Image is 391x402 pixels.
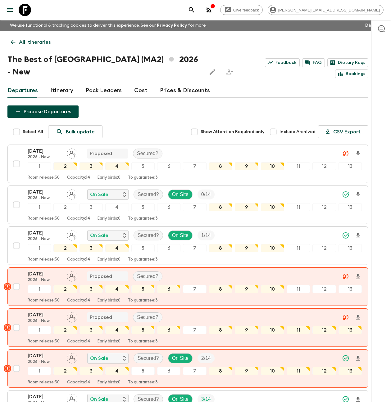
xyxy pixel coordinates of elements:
[28,175,60,180] p: Room release: 30
[183,162,206,170] div: 7
[67,150,77,155] span: Assign pack leader
[7,185,368,224] button: [DATE]2026 - NewAssign pack leaderOn SaleSecured?On SiteTrip Fill12345678910111213Room release:30...
[7,226,368,265] button: [DATE]2026 - NewAssign pack leaderOn SaleSecured?On SiteTrip Fill12345678910111213Room release:30...
[280,129,316,135] span: Include Archived
[7,36,54,48] a: All itineraries
[90,232,108,239] p: On Sale
[354,150,362,158] svg: Download Onboarding
[105,367,129,375] div: 4
[198,353,215,363] div: Trip Fill
[327,58,368,67] a: Dietary Reqs
[201,129,265,135] span: Show Attention Required only
[28,311,62,319] p: [DATE]
[261,367,284,375] div: 10
[80,326,103,334] div: 3
[157,244,180,252] div: 6
[287,244,310,252] div: 11
[23,129,43,135] span: Select All
[128,380,158,385] p: To guarantee: 3
[53,203,77,211] div: 2
[53,162,77,170] div: 2
[53,285,77,293] div: 2
[201,191,211,198] p: 0 / 14
[235,162,258,170] div: 9
[168,353,193,363] div: On Site
[28,244,51,252] div: 1
[157,285,180,293] div: 6
[28,352,62,360] p: [DATE]
[339,203,362,211] div: 13
[138,355,159,362] p: Secured?
[209,367,232,375] div: 8
[339,285,362,293] div: 13
[342,232,349,239] svg: Synced Successfully
[335,69,368,78] a: Bookings
[7,53,201,78] h1: The Best of [GEOGRAPHIC_DATA] (MA2) 2026 - New
[287,326,310,334] div: 11
[209,203,232,211] div: 8
[128,175,158,180] p: To guarantee: 3
[312,367,336,375] div: 12
[131,326,155,334] div: 5
[134,83,148,98] a: Cost
[261,244,284,252] div: 10
[138,191,159,198] p: Secured?
[28,326,51,334] div: 1
[128,298,158,303] p: To guarantee: 3
[185,4,198,16] button: search adventures
[339,367,362,375] div: 13
[172,355,189,362] p: On Site
[67,396,77,401] span: Assign pack leader
[28,147,62,155] p: [DATE]
[28,298,60,303] p: Room release: 30
[90,355,108,362] p: On Sale
[67,273,77,278] span: Assign pack leader
[354,314,362,321] svg: Download Onboarding
[312,203,336,211] div: 12
[7,145,368,183] button: [DATE]2026 - NewAssign pack leaderProposedSecured?12345678910111213Room release:30Capacity:14Earl...
[105,326,129,334] div: 4
[67,314,77,319] span: Assign pack leader
[28,188,62,196] p: [DATE]
[67,175,90,180] p: Capacity: 14
[275,8,383,12] span: [PERSON_NAME][EMAIL_ADDRESS][DOMAIN_NAME]
[157,162,180,170] div: 6
[80,162,103,170] div: 3
[157,23,187,28] a: Privacy Policy
[134,190,163,199] div: Secured?
[265,58,300,67] a: Feedback
[268,5,384,15] div: [PERSON_NAME][EMAIL_ADDRESS][DOMAIN_NAME]
[168,190,193,199] div: On Site
[67,216,90,221] p: Capacity: 14
[90,150,112,157] p: Proposed
[98,380,120,385] p: Early birds: 0
[261,162,284,170] div: 10
[128,339,158,344] p: To guarantee: 3
[128,257,158,262] p: To guarantee: 3
[261,203,284,211] div: 10
[354,355,362,362] svg: Download Onboarding
[312,326,336,334] div: 12
[287,367,310,375] div: 11
[131,285,155,293] div: 5
[230,8,262,12] span: Give feedback
[172,232,189,239] p: On Site
[133,271,162,281] div: Secured?
[342,314,349,321] svg: Unable to sync - Check prices and secured
[67,298,90,303] p: Capacity: 14
[342,191,349,198] svg: Synced Successfully
[28,319,62,324] p: 2026 - New
[342,355,349,362] svg: Synced Successfully
[67,191,77,196] span: Assign pack leader
[48,125,102,138] a: Bulk update
[137,314,158,321] p: Secured?
[198,190,215,199] div: Trip Fill
[53,244,77,252] div: 2
[287,285,310,293] div: 11
[209,162,232,170] div: 8
[287,203,310,211] div: 11
[133,312,162,322] div: Secured?
[28,229,62,237] p: [DATE]
[28,360,62,364] p: 2026 - New
[28,270,62,278] p: [DATE]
